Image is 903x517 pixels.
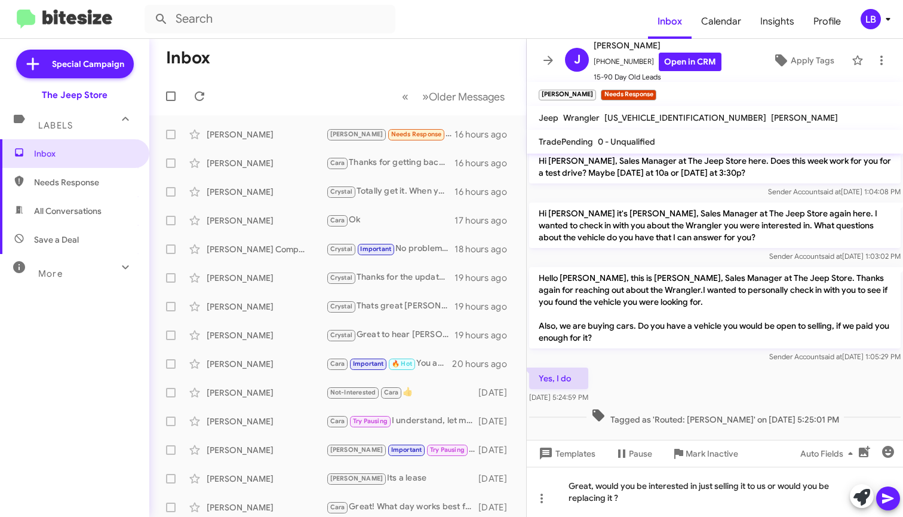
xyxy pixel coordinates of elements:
[330,216,345,224] span: Cara
[478,387,517,399] div: [DATE]
[207,301,326,313] div: [PERSON_NAME]
[539,136,593,147] span: TradePending
[34,205,102,217] span: All Conversations
[330,475,383,482] span: [PERSON_NAME]
[422,89,429,104] span: »
[454,329,517,341] div: 19 hours ago
[454,301,517,313] div: 19 hours ago
[574,50,580,69] span: J
[478,444,517,456] div: [DATE]
[529,267,901,348] p: Hello [PERSON_NAME], this is [PERSON_NAME], Sales Manager at The Jeep Store. Thanks again for rea...
[594,71,721,83] span: 15-90 Day Old Leads
[771,112,838,123] span: [PERSON_NAME]
[207,215,326,227] div: [PERSON_NAME]
[330,503,345,511] span: Cara
[563,112,600,123] span: Wrangler
[454,186,517,198] div: 16 hours ago
[330,388,376,396] span: Not-Interested
[662,443,748,464] button: Mark Inactive
[207,272,326,284] div: [PERSON_NAME]
[34,148,136,160] span: Inbox
[594,38,721,53] span: [PERSON_NAME]
[330,159,345,167] span: Cara
[820,187,841,196] span: said at
[536,443,595,464] span: Templates
[751,4,804,39] a: Insights
[326,414,478,428] div: I understand, let me know
[207,243,326,255] div: [PERSON_NAME] Company
[821,352,842,361] span: said at
[586,408,844,426] span: Tagged as 'Routed: [PERSON_NAME]' on [DATE] 5:25:01 PM
[330,274,352,282] span: Crystal
[692,4,751,39] span: Calendar
[207,186,326,198] div: [PERSON_NAME]
[326,127,454,141] div: Yes, I do
[529,203,901,248] p: Hi [PERSON_NAME] it's [PERSON_NAME], Sales Manager at The Jeep Store again here. I wanted to chec...
[454,157,517,169] div: 16 hours ago
[598,136,655,147] span: 0 - Unqualified
[539,90,596,100] small: [PERSON_NAME]
[605,443,662,464] button: Pause
[384,388,399,396] span: Cara
[395,84,416,109] button: Previous
[861,9,881,29] div: LB
[804,4,850,39] a: Profile
[391,130,442,138] span: Needs Response
[145,5,395,33] input: Search
[800,443,858,464] span: Auto Fields
[330,188,352,195] span: Crystal
[326,443,478,457] div: That certainly works [PERSON_NAME]. Feel free to call in when you are ready or you can text me he...
[326,299,454,313] div: Thats great [PERSON_NAME] thank you for the feedback. Should you have any additional questions or...
[629,443,652,464] span: Pause
[452,358,517,370] div: 20 hours ago
[330,417,345,425] span: Cara
[769,252,901,261] span: Sender Account [DATE] 1:03:02 PM
[760,50,846,71] button: Apply Tags
[34,234,79,246] span: Save a Deal
[207,444,326,456] div: [PERSON_NAME]
[391,446,422,454] span: Important
[166,48,210,68] h1: Inbox
[207,129,326,140] div: [PERSON_NAME]
[16,50,134,78] a: Special Campaign
[326,242,454,256] div: No problem. Just a difference in the way dealerships advertise. We don't like to list/combine reb...
[529,368,588,389] p: Yes, I do
[330,130,383,138] span: [PERSON_NAME]
[326,213,454,227] div: Ok
[353,360,384,368] span: Important
[330,446,383,454] span: [PERSON_NAME]
[791,50,834,71] span: Apply Tags
[430,446,465,454] span: Try Pausing
[415,84,512,109] button: Next
[330,331,352,339] span: Crystal
[527,443,605,464] button: Templates
[769,352,901,361] span: Sender Account [DATE] 1:05:29 PM
[38,268,63,279] span: More
[207,473,326,485] div: [PERSON_NAME]
[604,112,766,123] span: [US_VEHICLE_IDENTIFICATION_NUMBER]
[594,53,721,71] span: [PHONE_NUMBER]
[791,443,867,464] button: Auto Fields
[527,467,903,517] div: Great, would you be interested in just selling it to us or would you be replacing it ?
[207,387,326,399] div: [PERSON_NAME]
[454,215,517,227] div: 17 hours ago
[478,501,517,513] div: [DATE]
[326,156,454,170] div: Thanks for getting back to me. Anything I can do to help move forward with a purchase?
[529,393,588,402] span: [DATE] 5:24:59 PM
[659,53,721,71] a: Open in CRM
[38,120,73,131] span: Labels
[395,84,512,109] nav: Page navigation example
[478,473,517,485] div: [DATE]
[529,150,901,183] p: Hi [PERSON_NAME], Sales Manager at The Jeep Store here. Does this week work for you for a test dr...
[454,129,517,140] div: 16 hours ago
[52,58,124,70] span: Special Campaign
[648,4,692,39] a: Inbox
[601,90,656,100] small: Needs Response
[392,360,412,368] span: 🔥 Hot
[478,415,517,427] div: [DATE]
[353,417,388,425] span: Try Pausing
[768,187,901,196] span: Sender Account [DATE] 1:04:08 PM
[850,9,890,29] button: LB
